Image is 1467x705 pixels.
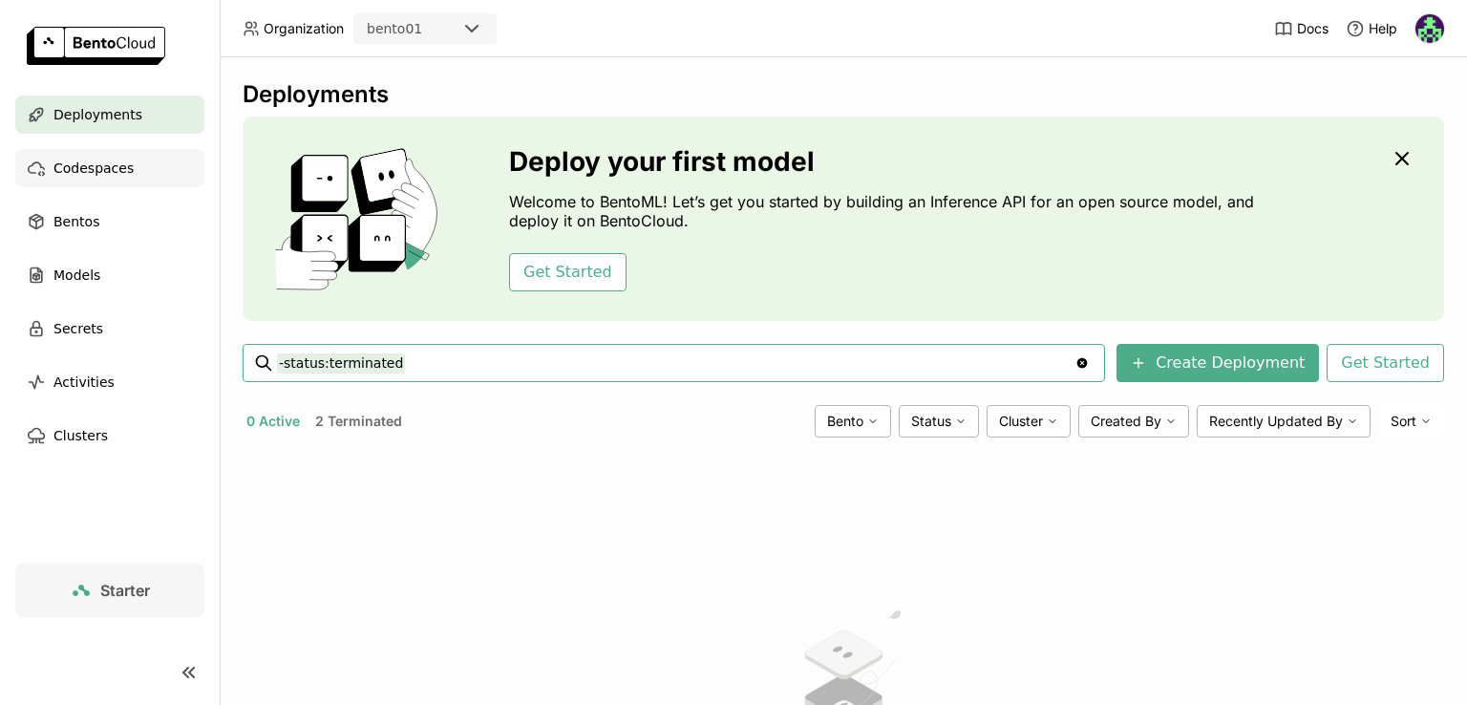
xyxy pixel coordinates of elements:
a: Bentos [15,203,204,241]
div: Recently Updated By [1197,405,1371,438]
a: Activities [15,363,204,401]
span: Docs [1297,20,1329,37]
button: Create Deployment [1116,344,1319,382]
button: 0 Active [243,409,304,434]
span: Starter [100,581,150,600]
div: Deployments [243,80,1444,109]
span: Secrets [53,317,103,340]
div: Bento [815,405,891,438]
a: Clusters [15,417,204,455]
div: Sort [1378,405,1444,438]
a: Codespaces [15,149,204,187]
span: Sort [1391,413,1416,430]
div: Status [899,405,979,438]
span: Recently Updated By [1209,413,1343,430]
span: Bentos [53,210,99,233]
a: Docs [1274,19,1329,38]
span: Organization [264,20,344,37]
span: Deployments [53,103,142,126]
button: Get Started [509,253,627,291]
span: Cluster [999,413,1043,430]
span: Status [911,413,951,430]
span: Clusters [53,424,108,447]
span: Activities [53,371,115,394]
a: Starter [15,564,204,617]
span: Codespaces [53,157,134,180]
div: Cluster [987,405,1071,438]
input: Selected bento01. [424,20,426,39]
img: Marshal AM [1415,14,1444,43]
span: Created By [1091,413,1161,430]
div: Created By [1078,405,1189,438]
img: cover onboarding [258,147,463,290]
button: 2 Terminated [311,409,406,434]
a: Models [15,256,204,294]
p: Welcome to BentoML! Let’s get you started by building an Inference API for an open source model, ... [509,192,1264,230]
span: Bento [827,413,863,430]
button: Get Started [1327,344,1444,382]
div: Help [1346,19,1397,38]
div: bento01 [367,19,422,38]
input: Search [277,348,1074,378]
a: Deployments [15,96,204,134]
a: Secrets [15,310,204,348]
span: Models [53,264,100,287]
img: logo [27,27,165,65]
h3: Deploy your first model [509,146,1264,177]
svg: Clear value [1074,355,1090,371]
span: Help [1369,20,1397,37]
